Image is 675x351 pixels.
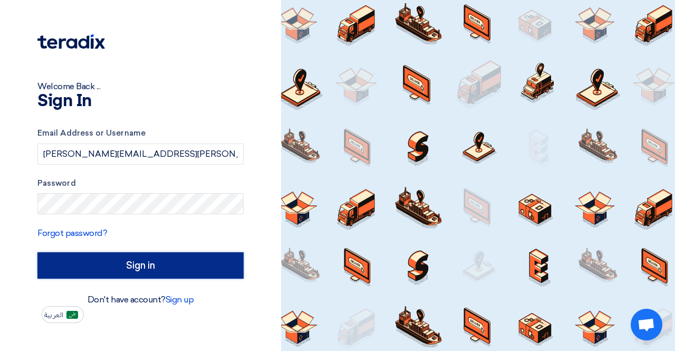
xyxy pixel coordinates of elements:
[166,295,194,305] a: Sign up
[37,93,244,110] h1: Sign In
[37,177,244,189] label: Password
[66,311,78,319] img: ar-AR.png
[37,144,244,165] input: Enter your business email or username
[37,252,244,279] input: Sign in
[37,228,107,238] a: Forgot password?
[37,293,244,306] div: Don't have account?
[42,306,84,323] button: العربية
[631,309,662,340] a: Open chat
[44,311,63,319] span: العربية
[37,34,105,49] img: Teradix logo
[37,127,244,139] label: Email Address or Username
[37,80,244,93] div: Welcome Back ...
